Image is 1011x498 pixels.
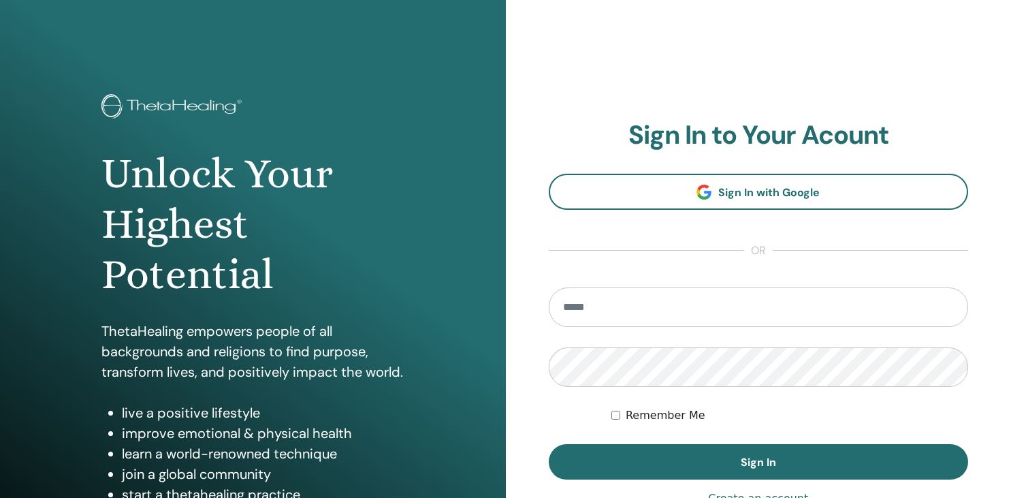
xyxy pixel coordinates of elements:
h2: Sign In to Your Acount [549,120,969,151]
li: live a positive lifestyle [122,403,404,423]
div: Keep me authenticated indefinitely or until I manually logout [611,407,968,424]
li: learn a world-renowned technique [122,443,404,464]
li: join a global community [122,464,404,484]
h1: Unlock Your Highest Potential [101,149,404,300]
p: ThetaHealing empowers people of all backgrounds and religions to find purpose, transform lives, a... [101,321,404,382]
li: improve emotional & physical health [122,423,404,443]
label: Remember Me [626,407,705,424]
span: Sign In [741,455,776,469]
a: Sign In with Google [549,174,969,210]
span: or [744,243,773,259]
button: Sign In [549,444,969,480]
span: Sign In with Google [718,185,820,200]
